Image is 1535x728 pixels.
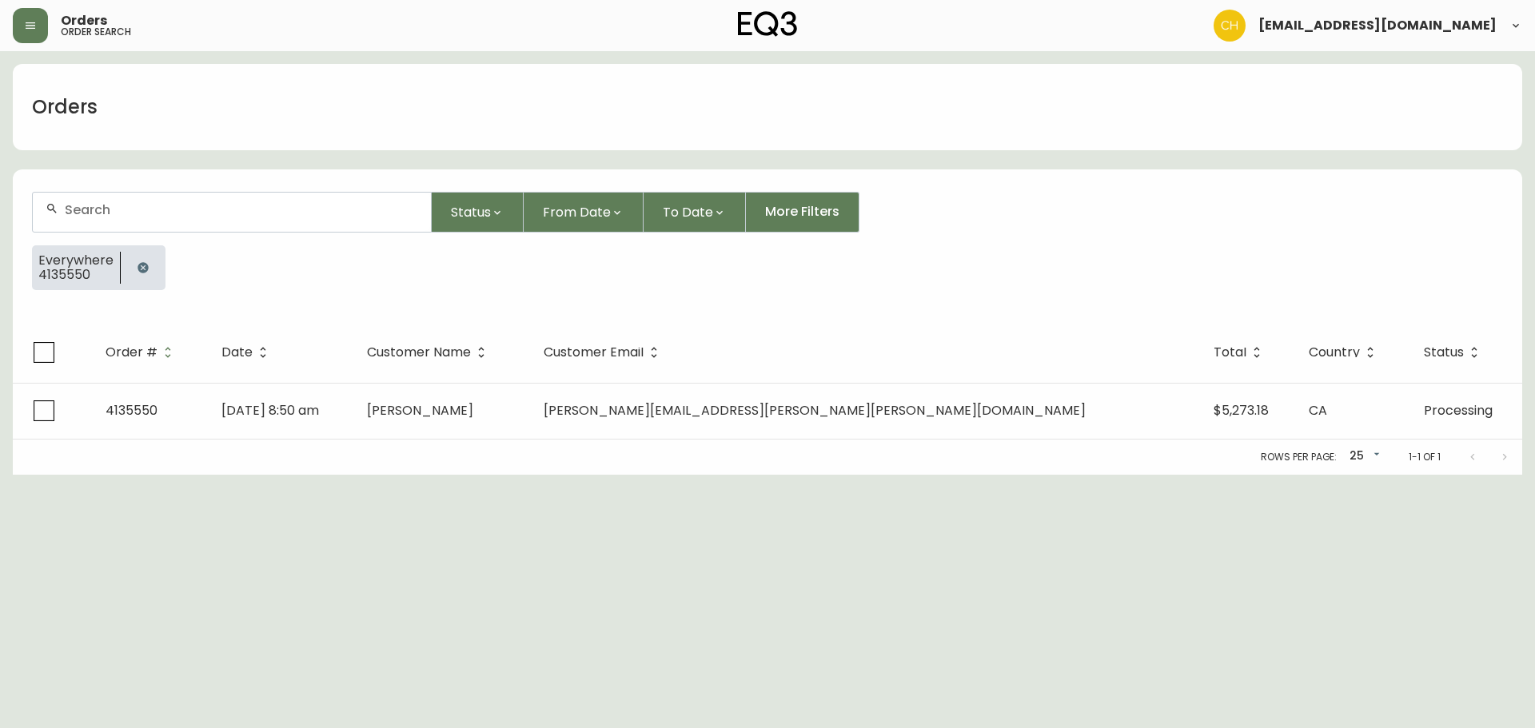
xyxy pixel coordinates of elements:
span: To Date [663,202,713,222]
span: $5,273.18 [1214,401,1269,420]
span: CA [1309,401,1327,420]
span: Everywhere [38,253,114,268]
button: To Date [644,192,746,233]
span: Status [451,202,491,222]
span: Total [1214,345,1267,360]
span: Country [1309,345,1381,360]
button: Status [432,192,524,233]
span: Total [1214,348,1246,357]
span: Customer Email [544,345,664,360]
span: Customer Email [544,348,644,357]
span: Processing [1424,401,1493,420]
button: More Filters [746,192,859,233]
span: Status [1424,348,1464,357]
span: Customer Name [367,348,471,357]
h1: Orders [32,93,98,121]
span: Date [221,345,273,360]
span: Orders [61,14,107,27]
span: More Filters [765,203,839,221]
p: Rows per page: [1261,450,1337,464]
span: [PERSON_NAME] [367,401,473,420]
span: Country [1309,348,1360,357]
span: [EMAIL_ADDRESS][DOMAIN_NAME] [1258,19,1497,32]
h5: order search [61,27,131,37]
button: From Date [524,192,644,233]
span: Order # [106,345,178,360]
img: logo [738,11,797,37]
span: Status [1424,345,1485,360]
span: [DATE] 8:50 am [221,401,319,420]
div: 25 [1343,444,1383,470]
img: 6288462cea190ebb98a2c2f3c744dd7e [1214,10,1246,42]
span: From Date [543,202,611,222]
p: 1-1 of 1 [1409,450,1441,464]
span: Customer Name [367,345,492,360]
span: 4135550 [38,268,114,282]
span: Date [221,348,253,357]
span: Order # [106,348,157,357]
span: 4135550 [106,401,157,420]
span: [PERSON_NAME][EMAIL_ADDRESS][PERSON_NAME][PERSON_NAME][DOMAIN_NAME] [544,401,1086,420]
input: Search [65,202,418,217]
